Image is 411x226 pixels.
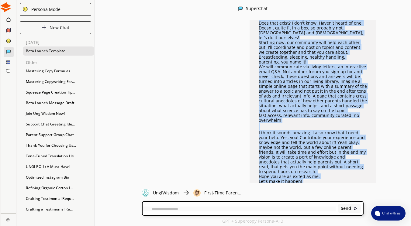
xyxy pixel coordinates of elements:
div: Crafting Testimonial Requ... [23,194,94,203]
img: Close [193,189,201,197]
b: Send [341,206,351,211]
img: Close [6,218,10,221]
p: GPT + Supercopy Persona-AI 3 [222,219,283,224]
img: Close [238,6,243,11]
div: Persona Mode [29,7,60,12]
div: Optimized Instagram Bio [23,173,94,182]
img: Close [1,2,11,12]
div: Refining Organic Cotton I... [23,183,94,193]
img: Close [42,25,47,30]
div: UNGI ROLL: A Must-Have! [23,162,94,171]
button: atlas-launcher [371,206,406,221]
p: New Chat [50,25,69,30]
p: I think it sounds amazing. I also know that I need your help. Yes, you! Contribute your experienc... [259,130,367,174]
p: Older [26,60,94,65]
div: Tone-Tuned Translation He... [23,152,94,161]
img: Close [142,189,149,197]
p: Let's make it happen! [259,179,367,184]
p: Starting now, our community will help each other out. I'll coordinate and post on topics and cont... [259,40,367,64]
p: [DEMOGRAPHIC_DATA] and [DEMOGRAPHIC_DATA], let's do it ourselves! [259,30,367,40]
span: Chat with us [380,211,402,216]
div: Beta Launch Template [23,46,94,56]
p: First-Time Paren... [204,190,241,195]
div: Squeeze Page Creation Tip... [23,88,94,97]
div: Beta Launch Message Draft [23,98,94,108]
p: Does that exist? I don't know. Haven't heard of one. Doesn't quite fit in a box, so probably not. [259,21,367,30]
p: [DATE] [26,40,94,45]
a: Close [1,214,16,224]
div: Parent Support Group Chat [23,130,94,139]
img: Close [22,6,28,12]
div: Mastering Copy Formulas [23,67,94,76]
div: Join UngiWisdom Now! [23,109,94,118]
div: Eco-Sewing for Moms [23,215,94,224]
img: Close [353,206,357,211]
div: Thank You for Choosing Us... [23,141,94,150]
p: We will communicate via living letters, an interactive email Q&A. Not another forum you sign up f... [259,64,367,113]
div: SuperChat [246,6,268,12]
div: Crafting a Testimonial Re... [23,205,94,214]
p: UngiWisdom [153,190,179,195]
p: fast access, relevant info, community curated, no overwhelm [259,113,367,123]
img: Close [182,189,190,197]
div: Mastering Copywriting For... [23,77,94,86]
p: Hope you are as exited as me. [259,174,367,179]
div: Support Chat Greeting Ide... [23,120,94,129]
